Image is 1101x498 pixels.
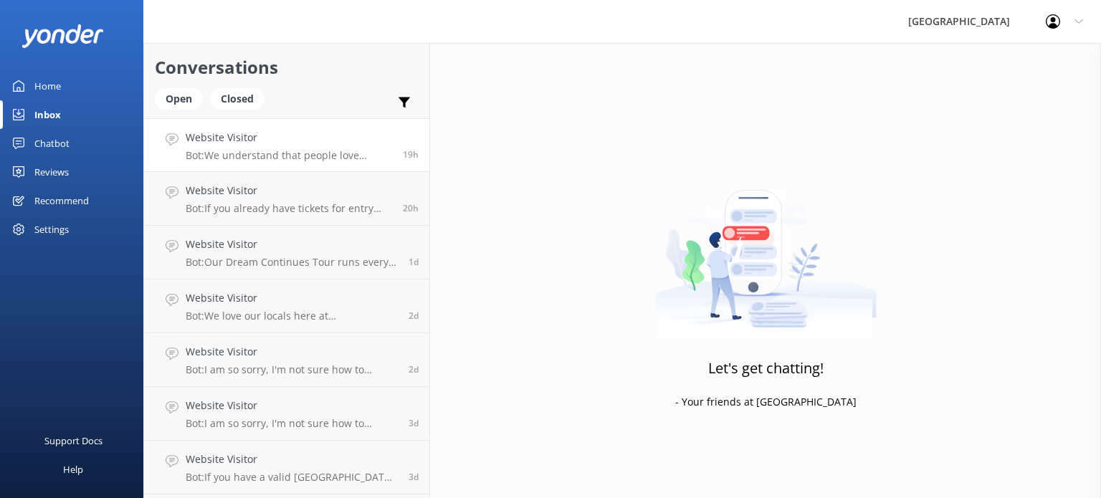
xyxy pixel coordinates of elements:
[409,256,419,268] span: Sep 09 2025 11:47am (UTC +10:00) Australia/Brisbane
[63,455,83,484] div: Help
[210,88,264,110] div: Closed
[210,90,272,106] a: Closed
[655,160,877,339] img: artwork of a man stealing a conversation from at giant smartphone
[186,149,392,162] p: Bot: We understand that people love travelling with their furry friends – so do we! But unfortuna...
[144,118,429,172] a: Website VisitorBot:We understand that people love travelling with their furry friends – so do we!...
[409,471,419,483] span: Sep 07 2025 06:15pm (UTC +10:00) Australia/Brisbane
[155,88,203,110] div: Open
[144,387,429,441] a: Website VisitorBot:I am so sorry, I'm not sure how to answer that question. Are you able to phras...
[186,471,398,484] p: Bot: If you have a valid [GEOGRAPHIC_DATA] 2 Year Return Pass, you can enjoy free return entry fo...
[708,357,824,380] h3: Let's get chatting!
[186,130,392,145] h4: Website Visitor
[144,333,429,387] a: Website VisitorBot:I am so sorry, I'm not sure how to answer that question. Are you able to phras...
[186,451,398,467] h4: Website Visitor
[186,344,398,360] h4: Website Visitor
[144,226,429,279] a: Website VisitorBot:Our Dream Continues Tour runs every 30 minutes from 9:30am to 4:30pm daily - n...
[44,426,103,455] div: Support Docs
[34,186,89,215] div: Recommend
[144,279,429,333] a: Website VisitorBot:We love our locals here at [GEOGRAPHIC_DATA]. Although we don't have an offici...
[186,202,392,215] p: Bot: If you already have tickets for entry [DATE], you don't need to book the day visit separatel...
[403,148,419,161] span: Sep 10 2025 02:15pm (UTC +10:00) Australia/Brisbane
[34,129,70,158] div: Chatbot
[675,394,857,410] p: - Your friends at [GEOGRAPHIC_DATA]
[34,158,69,186] div: Reviews
[144,441,429,494] a: Website VisitorBot:If you have a valid [GEOGRAPHIC_DATA] 2 Year Return Pass, you can enjoy free r...
[409,417,419,429] span: Sep 08 2025 08:02am (UTC +10:00) Australia/Brisbane
[34,215,69,244] div: Settings
[34,72,61,100] div: Home
[186,363,398,376] p: Bot: I am so sorry, I'm not sure how to answer that question. Are you able to phrase it another w...
[186,236,398,252] h4: Website Visitor
[186,310,398,322] p: Bot: We love our locals here at [GEOGRAPHIC_DATA]. Although we don't have an official local's rat...
[155,90,210,106] a: Open
[155,54,419,81] h2: Conversations
[186,417,398,430] p: Bot: I am so sorry, I'm not sure how to answer that question. Are you able to phrase it another w...
[409,363,419,375] span: Sep 08 2025 10:10am (UTC +10:00) Australia/Brisbane
[409,310,419,322] span: Sep 08 2025 05:51pm (UTC +10:00) Australia/Brisbane
[186,398,398,413] h4: Website Visitor
[144,172,429,226] a: Website VisitorBot:If you already have tickets for entry [DATE], you don't need to book the day v...
[22,24,104,48] img: yonder-white-logo.png
[186,290,398,306] h4: Website Visitor
[403,202,419,214] span: Sep 10 2025 12:58pm (UTC +10:00) Australia/Brisbane
[34,100,61,129] div: Inbox
[186,183,392,198] h4: Website Visitor
[186,256,398,269] p: Bot: Our Dream Continues Tour runs every 30 minutes from 9:30am to 4:30pm daily - no booking need...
